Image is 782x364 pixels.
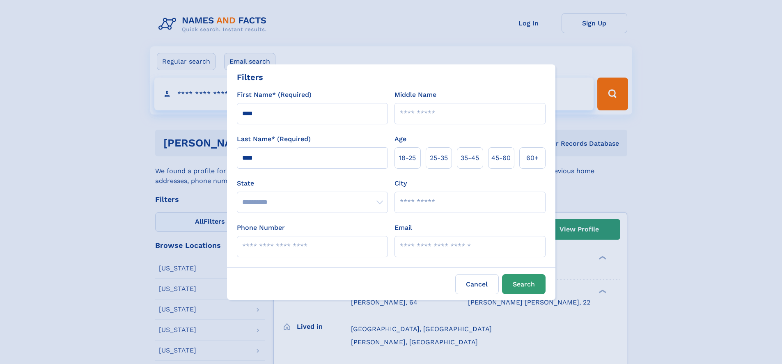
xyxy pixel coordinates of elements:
label: Middle Name [394,90,436,100]
span: 25‑35 [430,153,448,163]
div: Filters [237,71,263,83]
label: Email [394,223,412,233]
label: First Name* (Required) [237,90,312,100]
span: 60+ [526,153,539,163]
span: 35‑45 [461,153,479,163]
span: 45‑60 [491,153,511,163]
label: City [394,179,407,188]
label: Last Name* (Required) [237,134,311,144]
label: Phone Number [237,223,285,233]
span: 18‑25 [399,153,416,163]
label: State [237,179,388,188]
button: Search [502,274,546,294]
label: Cancel [455,274,499,294]
label: Age [394,134,406,144]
